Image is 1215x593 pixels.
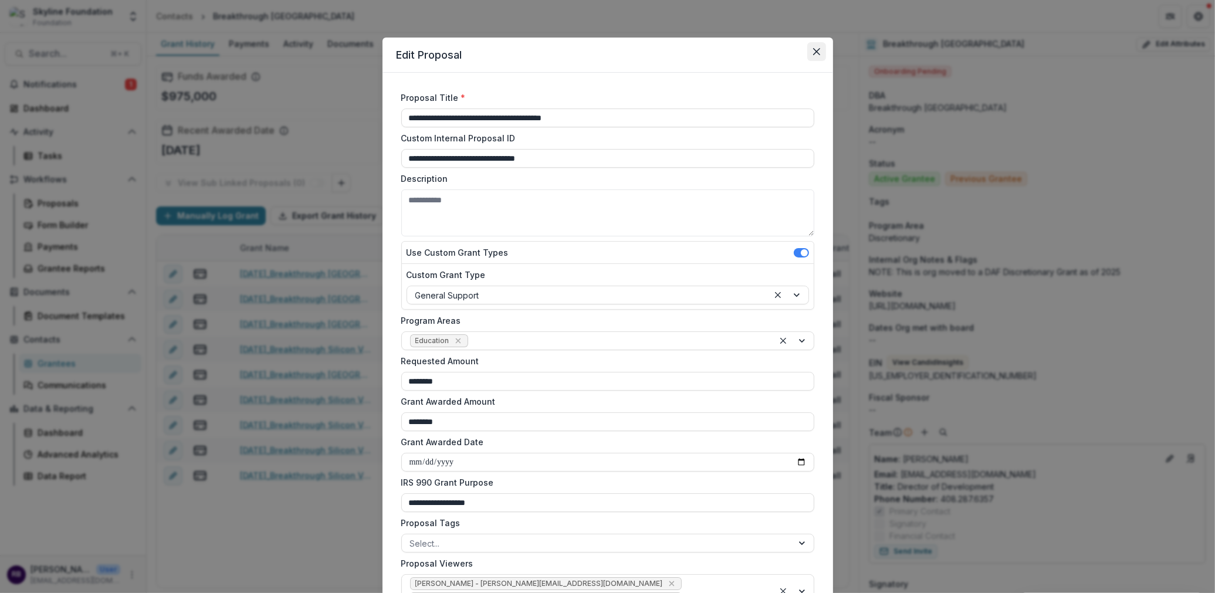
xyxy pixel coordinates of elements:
[401,517,807,529] label: Proposal Tags
[401,132,807,144] label: Custom Internal Proposal ID
[401,314,807,327] label: Program Areas
[407,269,802,281] label: Custom Grant Type
[666,578,678,589] div: Remove Lisa Dinh - lisa@skylinefoundation.org
[415,580,663,588] span: [PERSON_NAME] - [PERSON_NAME][EMAIL_ADDRESS][DOMAIN_NAME]
[401,172,807,185] label: Description
[401,92,807,104] label: Proposal Title
[401,395,807,408] label: Grant Awarded Amount
[776,334,790,348] div: Clear selected options
[401,436,807,448] label: Grant Awarded Date
[401,476,807,489] label: IRS 990 Grant Purpose
[452,335,464,347] div: Remove Education
[383,38,833,73] header: Edit Proposal
[415,337,449,345] span: Education
[807,42,826,61] button: Close
[401,557,807,570] label: Proposal Viewers
[401,355,807,367] label: Requested Amount
[407,246,509,259] label: Use Custom Grant Types
[771,288,785,302] div: Clear selected options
